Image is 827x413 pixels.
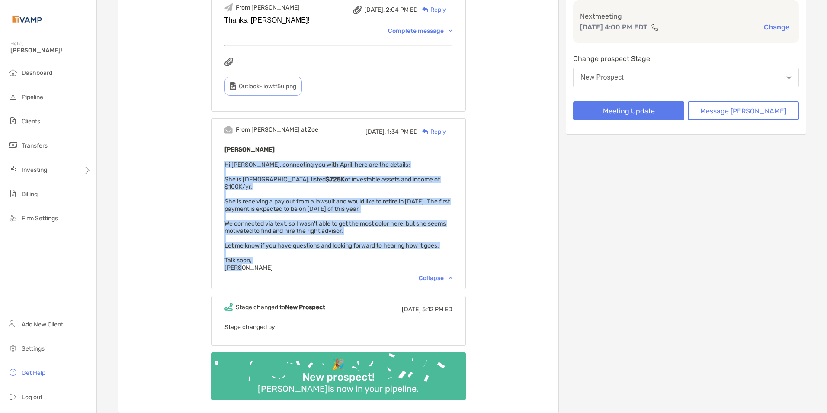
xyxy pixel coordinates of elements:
img: Chevron icon [449,277,452,279]
span: Investing [22,166,47,174]
div: Thanks, [PERSON_NAME]! [224,16,452,24]
img: type [230,82,236,90]
div: New prospect! [299,371,378,384]
img: clients icon [8,116,18,126]
img: Zoe Logo [10,3,44,35]
span: Add New Client [22,321,63,328]
b: New Prospect [285,303,325,311]
img: attachments [224,58,233,66]
img: transfers icon [8,140,18,150]
span: Hi [PERSON_NAME], connecting you with April, here are the details: She is [DEMOGRAPHIC_DATA], lis... [224,161,450,271]
img: add_new_client icon [8,319,18,329]
div: Collapse [419,274,452,282]
img: Confetti [211,352,466,393]
span: Log out [22,394,42,401]
button: Message [PERSON_NAME] [688,101,799,120]
b: [PERSON_NAME] [224,146,275,153]
img: pipeline icon [8,91,18,102]
img: Event icon [224,126,233,134]
img: Reply icon [422,129,429,135]
span: [PERSON_NAME]! [10,47,91,54]
div: Reply [418,5,446,14]
img: Event icon [224,3,233,12]
span: Dashboard [22,69,52,77]
div: [PERSON_NAME] is now in your pipeline. [254,384,422,394]
img: firm-settings icon [8,213,18,223]
p: Change prospect Stage [573,53,799,64]
span: Pipeline [22,94,43,101]
img: Open dropdown arrow [786,76,792,79]
button: Change [761,23,792,32]
span: Settings [22,345,45,352]
div: Stage changed to [236,303,325,311]
span: 2:04 PM ED [386,6,418,13]
img: communication type [651,24,659,31]
p: Next meeting [580,11,792,22]
img: settings icon [8,343,18,353]
img: Event icon [224,303,233,311]
p: [DATE] 4:00 PM EDT [580,22,647,32]
span: 5:12 PM ED [422,306,452,313]
span: Outlook-liowtf5u.png [239,83,296,90]
p: Stage changed by: [224,322,452,332]
img: Chevron icon [449,29,452,32]
img: logout icon [8,391,18,402]
span: 1:34 PM ED [387,128,418,136]
div: Complete message [388,27,452,35]
span: Billing [22,190,38,198]
div: 🎉 [328,358,348,371]
img: get-help icon [8,367,18,378]
div: From [PERSON_NAME] at Zoe [236,126,318,133]
button: Meeting Update [573,101,684,120]
span: [DATE], [365,128,386,136]
span: [DATE] [402,306,421,313]
div: From [PERSON_NAME] [236,4,300,11]
span: Transfers [22,142,48,149]
img: dashboard icon [8,67,18,77]
strong: $725K [326,176,345,183]
div: New Prospect [580,74,624,81]
span: Firm Settings [22,215,58,222]
div: Reply [418,127,446,136]
img: investing icon [8,164,18,174]
span: Get Help [22,369,45,377]
span: [DATE], [364,6,385,13]
img: Reply icon [422,7,429,13]
span: Clients [22,118,40,125]
img: attachment [353,6,362,14]
button: New Prospect [573,68,799,87]
img: billing icon [8,188,18,199]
